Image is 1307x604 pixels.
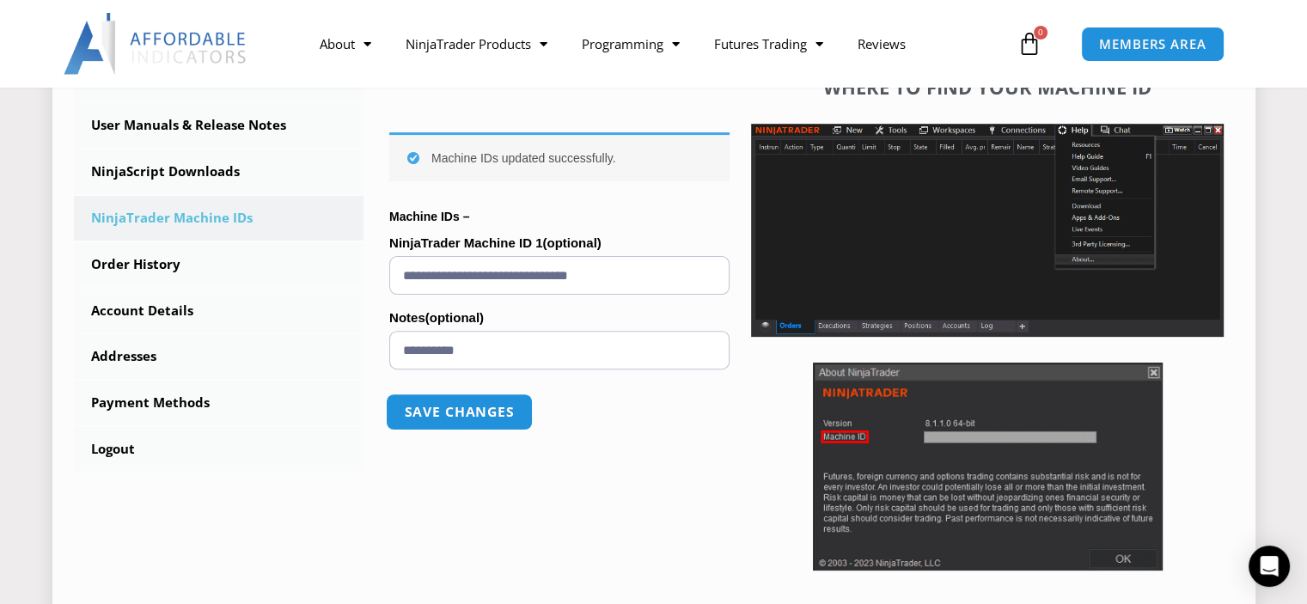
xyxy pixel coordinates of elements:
[389,67,730,89] h4: Machine ID Licensing
[840,24,923,64] a: Reviews
[751,124,1224,337] img: Screenshot 2025-01-17 1155544 | Affordable Indicators – NinjaTrader
[751,76,1224,98] h4: Where to find your Machine ID
[389,132,730,181] div: Machine IDs updated successfully.
[386,394,533,430] button: Save changes
[74,196,364,241] a: NinjaTrader Machine IDs
[302,24,388,64] a: About
[992,19,1067,69] a: 0
[74,289,364,333] a: Account Details
[388,24,565,64] a: NinjaTrader Products
[74,149,364,194] a: NinjaScript Downloads
[389,210,469,223] strong: Machine IDs –
[74,381,364,425] a: Payment Methods
[302,24,1013,64] nav: Menu
[74,334,364,379] a: Addresses
[542,235,601,250] span: (optional)
[74,427,364,472] a: Logout
[74,242,364,287] a: Order History
[389,230,730,256] label: NinjaTrader Machine ID 1
[425,310,484,325] span: (optional)
[565,24,697,64] a: Programming
[1099,38,1206,51] span: MEMBERS AREA
[1249,546,1290,587] div: Open Intercom Messenger
[74,57,364,472] nav: Account pages
[813,363,1163,570] img: Screenshot 2025-01-17 114931 | Affordable Indicators – NinjaTrader
[1034,26,1047,40] span: 0
[697,24,840,64] a: Futures Trading
[1081,27,1225,62] a: MEMBERS AREA
[64,13,248,75] img: LogoAI | Affordable Indicators – NinjaTrader
[389,305,730,331] label: Notes
[74,103,364,148] a: User Manuals & Release Notes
